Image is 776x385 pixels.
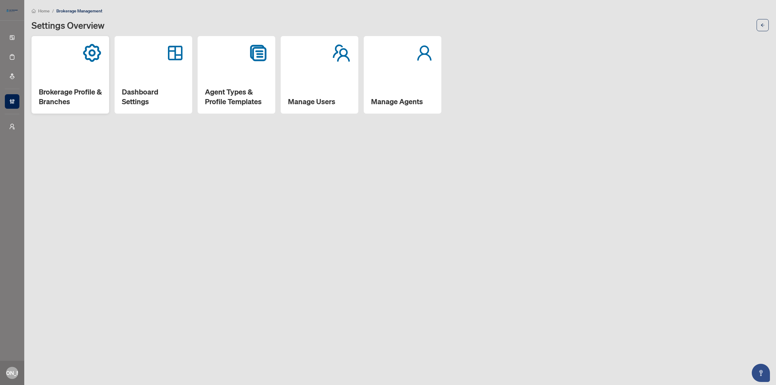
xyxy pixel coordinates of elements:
[32,9,36,13] span: home
[288,97,351,106] h2: Manage Users
[9,124,15,130] span: user-switch
[52,7,54,14] li: /
[122,87,185,106] h2: Dashboard Settings
[371,97,434,106] h2: Manage Agents
[752,364,770,382] button: Open asap
[32,20,105,30] h1: Settings Overview
[38,8,50,14] span: Home
[205,87,268,106] h2: Agent Types & Profile Templates
[761,23,765,27] span: arrow-left
[56,8,102,14] span: Brokerage Management
[39,87,102,106] h2: Brokerage Profile & Branches
[5,8,19,14] img: logo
